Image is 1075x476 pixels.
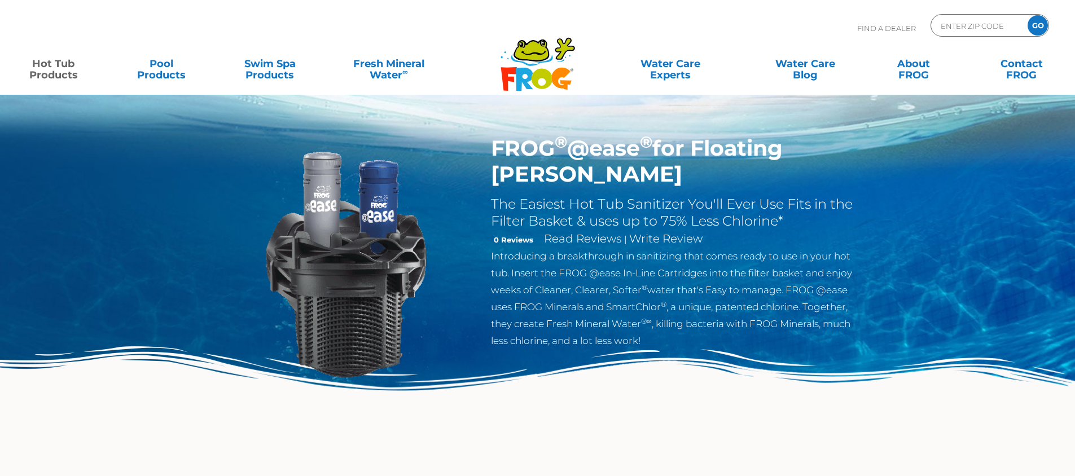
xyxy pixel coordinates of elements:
[647,317,652,325] sup: ∞
[491,196,859,230] h2: The Easiest Hot Tub Sanitizer You'll Ever Use Fits in the Filter Basket & uses up to 75% Less Chl...
[871,52,955,75] a: AboutFROG
[120,52,204,75] a: PoolProducts
[602,52,739,75] a: Water CareExperts
[857,14,916,42] p: Find A Dealer
[661,300,666,308] sup: ®
[624,234,627,245] span: |
[402,67,408,76] sup: ∞
[494,235,533,244] strong: 0 Reviews
[555,132,567,152] sup: ®
[336,52,441,75] a: Fresh MineralWater∞
[491,248,859,349] p: Introducing a breakthrough in sanitizing that comes ready to use in your hot tub. Insert the FROG...
[228,52,312,75] a: Swim SpaProducts
[544,232,622,245] a: Read Reviews
[763,52,847,75] a: Water CareBlog
[640,132,652,152] sup: ®
[1028,15,1048,36] input: GO
[642,283,647,292] sup: ®
[216,135,475,394] img: InLineWeir_Front_High_inserting-v2.png
[11,52,95,75] a: Hot TubProducts
[491,135,859,187] h1: FROG @ease for Floating [PERSON_NAME]
[980,52,1064,75] a: ContactFROG
[494,23,581,91] img: Frog Products Logo
[641,317,647,325] sup: ®
[629,232,703,245] a: Write Review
